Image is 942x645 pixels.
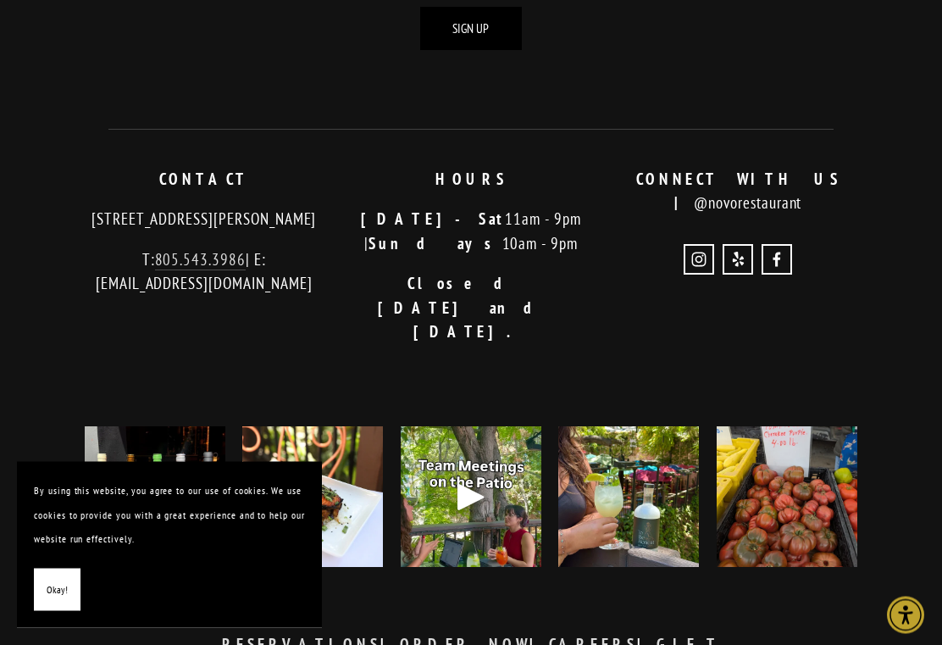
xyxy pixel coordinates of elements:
[684,245,714,275] a: Instagram
[361,209,506,230] strong: [DATE]-Sat
[159,170,249,190] strong: CONTACT
[420,8,522,51] button: Sign Up
[636,170,859,214] strong: CONNECT WITH US |
[47,578,68,603] span: Okay!
[887,597,924,634] div: Accessibility Menu
[619,168,857,216] p: @novorestaurant
[34,479,305,552] p: By using this website, you agree to our use of cookies. We use cookies to provide you with a grea...
[155,250,246,272] a: 805.543.3986
[17,462,322,628] section: Cookie banner
[378,274,583,342] strong: Closed [DATE] and [DATE].
[558,427,699,568] img: Did you know that you can add SLO based @tobehonestbev's &quot;Focus&quot; CBD to any of our non-...
[85,427,225,568] img: Our wine list just got a refresh! Come discover the newest pours waiting for your glass 🍷: &bull;...
[717,404,857,591] img: Cherokee Purple tomatoes, known for their deep, dusky-rose color and rich, complex, and sweet fla...
[352,208,590,256] p: 11am - 9pm | 10am - 9pm
[85,208,323,232] p: [STREET_ADDRESS][PERSON_NAME]
[451,477,491,518] div: Play
[452,21,489,37] span: Sign Up
[435,170,507,190] strong: HOURS
[85,248,323,297] p: T: | E: [EMAIL_ADDRESS][DOMAIN_NAME]
[34,569,80,612] button: Okay!
[762,245,792,275] a: Novo Restaurant and Lounge
[723,245,753,275] a: Yelp
[368,234,502,254] strong: Sundays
